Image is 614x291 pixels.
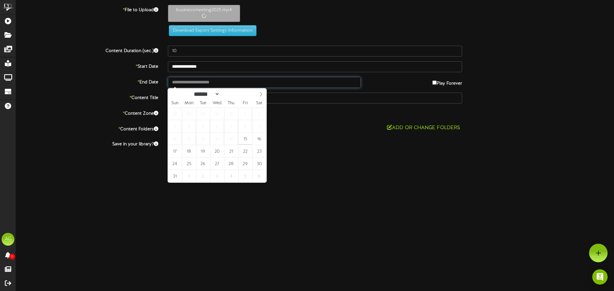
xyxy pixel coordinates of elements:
[238,170,252,182] span: September 5, 2025
[196,170,210,182] span: September 2, 2025
[238,108,252,120] span: August 1, 2025
[182,145,196,157] span: August 18, 2025
[182,133,196,145] span: August 11, 2025
[196,157,210,170] span: August 26, 2025
[238,120,252,133] span: August 8, 2025
[11,5,163,13] label: File to Upload
[592,269,608,285] div: Open Intercom Messenger
[210,120,224,133] span: August 6, 2025
[11,46,163,54] label: Content Duration (sec.)
[238,157,252,170] span: August 29, 2025
[224,101,238,105] span: Thu
[252,170,266,182] span: September 6, 2025
[168,145,182,157] span: August 17, 2025
[238,101,252,105] span: Fri
[385,124,462,132] button: Add or Change Folders
[9,254,15,260] span: 0
[210,133,224,145] span: August 13, 2025
[11,77,163,86] label: End Date
[252,120,266,133] span: August 9, 2025
[168,120,182,133] span: August 3, 2025
[224,120,238,133] span: August 7, 2025
[210,145,224,157] span: August 20, 2025
[2,233,14,246] div: AG
[169,25,256,36] button: Download Export Settings Information
[238,145,252,157] span: August 22, 2025
[166,28,256,33] a: Download Export Settings Information
[196,108,210,120] span: July 29, 2025
[168,101,182,105] span: Sun
[182,101,196,105] span: Mon
[182,120,196,133] span: August 4, 2025
[182,108,196,120] span: July 28, 2025
[252,101,266,105] span: Sat
[11,139,163,148] label: Save in your library?
[210,170,224,182] span: September 3, 2025
[196,120,210,133] span: August 5, 2025
[168,170,182,182] span: August 31, 2025
[224,170,238,182] span: September 4, 2025
[238,133,252,145] span: August 15, 2025
[210,101,224,105] span: Wed
[252,108,266,120] span: August 2, 2025
[432,80,437,85] input: Play Forever
[220,91,243,97] input: Year
[168,157,182,170] span: August 24, 2025
[210,108,224,120] span: July 30, 2025
[224,133,238,145] span: August 14, 2025
[224,157,238,170] span: August 28, 2025
[182,157,196,170] span: August 25, 2025
[168,108,182,120] span: July 27, 2025
[168,93,462,103] input: Title of this Content
[252,157,266,170] span: August 30, 2025
[432,77,462,87] label: Play Forever
[196,133,210,145] span: August 12, 2025
[182,170,196,182] span: September 1, 2025
[252,133,266,145] span: August 16, 2025
[210,157,224,170] span: August 27, 2025
[11,108,163,117] label: Content Zone
[224,145,238,157] span: August 21, 2025
[196,101,210,105] span: Tue
[11,61,163,70] label: Start Date
[168,133,182,145] span: August 10, 2025
[11,124,163,133] label: Content Folders
[252,145,266,157] span: August 23, 2025
[224,108,238,120] span: July 31, 2025
[196,145,210,157] span: August 19, 2025
[11,93,163,101] label: Content Title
